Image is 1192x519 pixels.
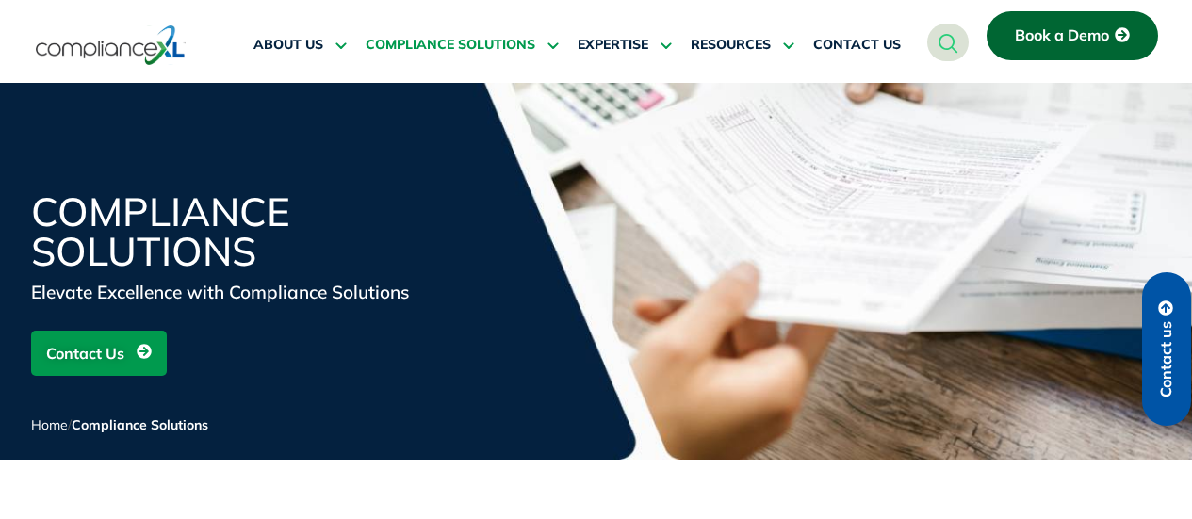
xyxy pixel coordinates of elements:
[253,37,323,54] span: ABOUT US
[813,23,901,68] a: CONTACT US
[691,23,794,68] a: RESOURCES
[366,23,559,68] a: COMPLIANCE SOLUTIONS
[813,37,901,54] span: CONTACT US
[31,279,483,305] div: Elevate Excellence with Compliance Solutions
[1142,272,1191,426] a: Contact us
[691,37,771,54] span: RESOURCES
[1158,321,1175,397] span: Contact us
[366,37,535,54] span: COMPLIANCE SOLUTIONS
[72,416,208,433] span: Compliance Solutions
[31,416,68,433] a: Home
[31,416,208,433] span: /
[578,23,672,68] a: EXPERTISE
[31,192,483,271] h1: Compliance Solutions
[987,11,1158,60] a: Book a Demo
[36,24,186,67] img: logo-one.svg
[253,23,347,68] a: ABOUT US
[927,24,969,61] a: navsearch-button
[1015,27,1109,44] span: Book a Demo
[578,37,648,54] span: EXPERTISE
[31,331,167,376] a: Contact Us
[46,335,124,371] span: Contact Us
